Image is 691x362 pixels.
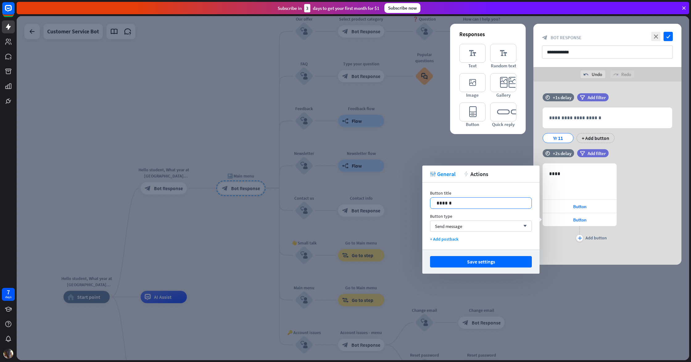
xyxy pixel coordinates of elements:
[585,235,607,241] div: Add button
[430,190,532,196] div: Button title
[430,171,436,177] i: tweak
[430,213,532,219] div: Button type
[545,95,550,99] i: time
[553,150,571,156] div: +2s delay
[520,224,527,228] i: arrow_down
[548,133,568,143] div: Yr 11
[573,217,586,223] span: Button
[5,2,23,21] button: Open LiveChat chat widget
[7,289,10,295] div: 7
[545,151,550,155] i: time
[588,150,606,156] span: Add filter
[2,288,15,301] a: 7 days
[578,236,582,240] i: plus
[542,35,548,40] i: block_bot_response
[577,133,614,143] div: + Add button
[573,204,586,209] span: Button
[435,223,462,229] span: Send message
[584,72,589,77] i: undo
[430,256,532,267] button: Save settings
[580,151,585,156] i: filter
[463,171,469,177] i: action
[551,35,581,40] span: Bot Response
[613,72,618,77] i: redo
[651,32,660,41] i: close
[470,170,488,178] span: Actions
[664,32,673,41] i: check
[430,236,532,242] div: + Add postback
[278,4,379,12] div: Subscribe in days to get your first month for $1
[581,70,605,78] div: Undo
[304,4,310,12] div: 3
[610,70,634,78] div: Redo
[5,295,11,299] div: days
[580,95,585,100] i: filter
[437,170,456,178] span: General
[588,95,606,100] span: Add filter
[384,3,420,13] div: Subscribe now
[553,95,571,100] div: +1s delay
